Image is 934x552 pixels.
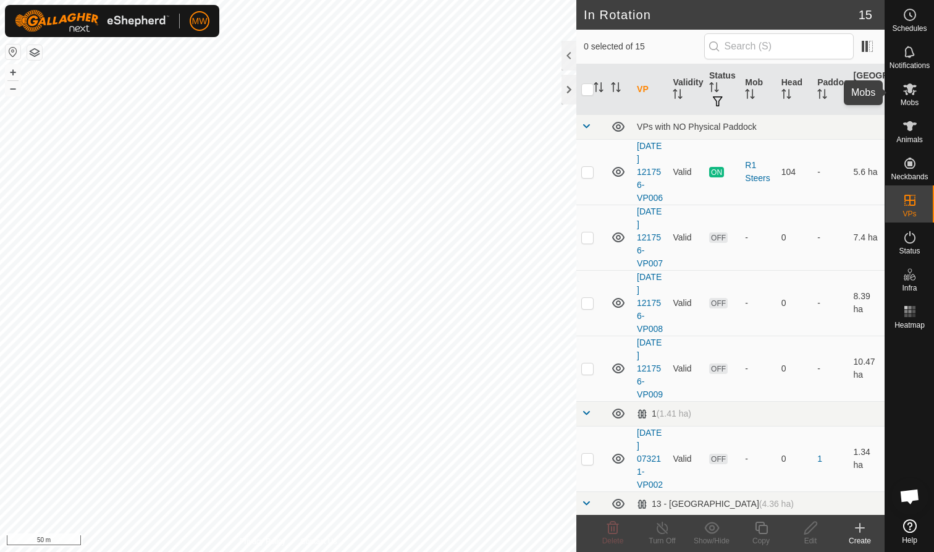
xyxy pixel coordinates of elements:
p-sorticon: Activate to sort [709,84,719,94]
td: - [812,270,848,336]
p-sorticon: Activate to sort [781,91,791,101]
p-sorticon: Activate to sort [611,84,621,94]
th: VP [632,64,668,115]
a: 1 [817,454,822,464]
div: - [745,362,771,375]
span: ON [709,167,724,177]
a: [DATE] 121756-VP008 [637,272,663,334]
a: Help [885,514,934,549]
th: Paddock [812,64,848,115]
span: Notifications [890,62,930,69]
td: 1.34 ha [849,426,885,491]
span: Mobs [901,99,919,106]
div: 1 [637,409,691,419]
div: R1 Steers [745,159,771,185]
button: Map Layers [27,45,42,60]
span: Animals [896,136,923,143]
td: Valid [668,270,704,336]
div: - [745,231,771,244]
div: Show/Hide [687,535,736,546]
button: + [6,65,20,80]
div: Edit [786,535,835,546]
a: [DATE] 121756-VP006 [637,141,663,203]
img: Gallagher Logo [15,10,169,32]
p-sorticon: Activate to sort [594,84,604,94]
span: OFF [709,298,728,308]
p-sorticon: Activate to sort [854,97,864,107]
p-sorticon: Activate to sort [817,91,827,101]
span: Neckbands [891,173,928,180]
span: Infra [902,284,917,292]
td: Valid [668,336,704,401]
div: - [745,297,771,310]
div: VPs with NO Physical Paddock [637,122,880,132]
td: 7.4 ha [849,205,885,270]
div: Create [835,535,885,546]
td: 5.6 ha [849,139,885,205]
span: MW [192,15,208,28]
td: 0 [776,336,812,401]
span: 0 selected of 15 [584,40,704,53]
span: (1.41 ha) [657,409,691,418]
td: - [812,336,848,401]
span: Delete [602,537,624,545]
span: OFF [709,232,728,243]
a: [DATE] 073211-VP002 [637,428,663,490]
div: Copy [736,535,786,546]
td: - [812,139,848,205]
div: 13 - [GEOGRAPHIC_DATA] [637,499,794,509]
div: - [745,452,771,465]
td: Valid [668,139,704,205]
div: Turn Off [637,535,687,546]
td: Valid [668,205,704,270]
th: Mob [740,64,776,115]
a: Privacy Policy [239,536,285,547]
span: Help [902,537,917,544]
h2: In Rotation [584,7,859,22]
a: [DATE] 121756-VP007 [637,206,663,268]
span: OFF [709,454,728,464]
th: [GEOGRAPHIC_DATA] Area [849,64,885,115]
button: – [6,81,20,96]
a: [DATE] 121756-VP009 [637,338,663,399]
th: Status [704,64,740,115]
a: Contact Us [300,536,337,547]
td: 8.39 ha [849,270,885,336]
td: 0 [776,426,812,491]
td: 10.47 ha [849,336,885,401]
button: Reset Map [6,45,20,59]
td: - [812,205,848,270]
p-sorticon: Activate to sort [673,91,683,101]
td: 0 [776,270,812,336]
input: Search (S) [704,33,854,59]
span: Status [899,247,920,255]
span: (4.36 ha) [759,499,794,509]
span: Heatmap [894,321,925,329]
span: VPs [902,210,916,218]
th: Validity [668,64,704,115]
td: Valid [668,426,704,491]
td: 104 [776,139,812,205]
span: 15 [859,6,872,24]
a: Open chat [891,478,928,515]
p-sorticon: Activate to sort [745,91,755,101]
span: Schedules [892,25,927,32]
span: OFF [709,363,728,374]
th: Head [776,64,812,115]
td: 0 [776,205,812,270]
